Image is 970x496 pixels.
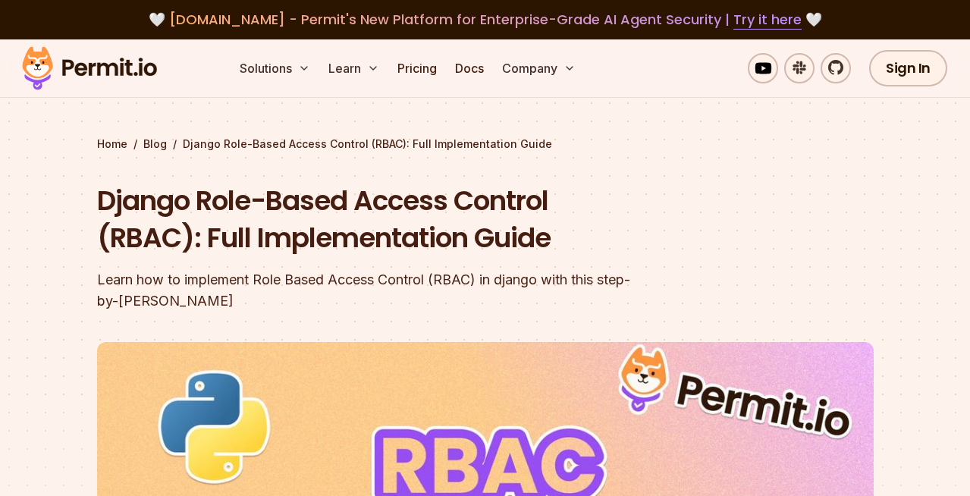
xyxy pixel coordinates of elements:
[97,182,680,257] h1: Django Role-Based Access Control (RBAC): Full Implementation Guide
[322,53,385,83] button: Learn
[391,53,443,83] a: Pricing
[15,42,164,94] img: Permit logo
[169,10,802,29] span: [DOMAIN_NAME] - Permit's New Platform for Enterprise-Grade AI Agent Security |
[97,269,680,312] div: Learn how to implement Role Based Access Control (RBAC) in django with this step-by-[PERSON_NAME]
[234,53,316,83] button: Solutions
[97,137,874,152] div: / /
[36,9,934,30] div: 🤍 🤍
[449,53,490,83] a: Docs
[733,10,802,30] a: Try it here
[143,137,167,152] a: Blog
[97,137,127,152] a: Home
[869,50,947,86] a: Sign In
[496,53,582,83] button: Company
